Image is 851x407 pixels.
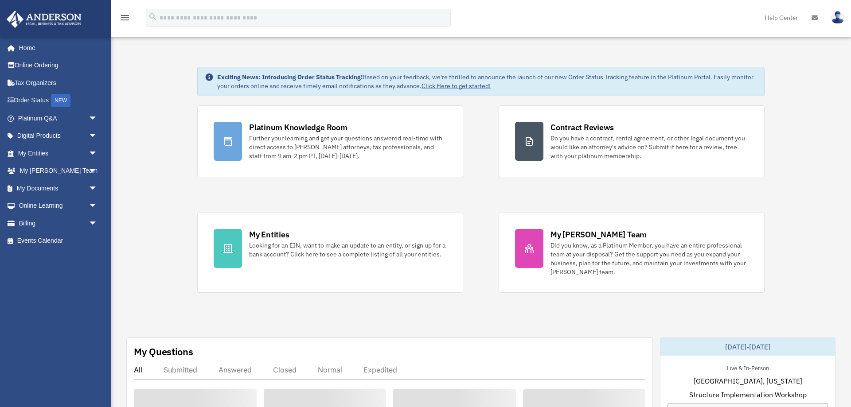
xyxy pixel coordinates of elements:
[219,365,252,374] div: Answered
[720,363,776,372] div: Live & In-Person
[6,197,111,215] a: Online Learningarrow_drop_down
[422,82,491,90] a: Click Here to get started!
[273,365,297,374] div: Closed
[318,365,342,374] div: Normal
[217,73,363,81] strong: Exciting News: Introducing Order Status Tracking!
[4,11,84,28] img: Anderson Advisors Platinum Portal
[134,345,193,358] div: My Questions
[499,213,765,293] a: My [PERSON_NAME] Team Did you know, as a Platinum Member, you have an entire professional team at...
[363,365,397,374] div: Expedited
[197,105,463,177] a: Platinum Knowledge Room Further your learning and get your questions answered real-time with dire...
[148,12,158,22] i: search
[249,122,347,133] div: Platinum Knowledge Room
[831,11,844,24] img: User Pic
[120,12,130,23] i: menu
[249,229,289,240] div: My Entities
[550,134,748,160] div: Do you have a contract, rental agreement, or other legal document you would like an attorney's ad...
[89,179,106,198] span: arrow_drop_down
[217,73,757,90] div: Based on your feedback, we're thrilled to announce the launch of our new Order Status Tracking fe...
[197,213,463,293] a: My Entities Looking for an EIN, want to make an update to an entity, or sign up for a bank accoun...
[6,179,111,197] a: My Documentsarrow_drop_down
[660,338,835,356] div: [DATE]-[DATE]
[550,229,647,240] div: My [PERSON_NAME] Team
[6,162,111,180] a: My [PERSON_NAME] Teamarrow_drop_down
[6,144,111,162] a: My Entitiesarrow_drop_down
[6,74,111,92] a: Tax Organizers
[249,241,447,259] div: Looking for an EIN, want to make an update to an entity, or sign up for a bank account? Click her...
[6,57,111,74] a: Online Ordering
[689,389,807,400] span: Structure Implementation Workshop
[120,16,130,23] a: menu
[6,232,111,250] a: Events Calendar
[89,127,106,145] span: arrow_drop_down
[89,214,106,233] span: arrow_drop_down
[694,376,802,386] span: [GEOGRAPHIC_DATA], [US_STATE]
[89,197,106,215] span: arrow_drop_down
[89,144,106,163] span: arrow_drop_down
[89,109,106,128] span: arrow_drop_down
[134,365,142,374] div: All
[6,214,111,232] a: Billingarrow_drop_down
[164,365,197,374] div: Submitted
[6,109,111,127] a: Platinum Q&Aarrow_drop_down
[249,134,447,160] div: Further your learning and get your questions answered real-time with direct access to [PERSON_NAM...
[6,127,111,145] a: Digital Productsarrow_drop_down
[550,241,748,276] div: Did you know, as a Platinum Member, you have an entire professional team at your disposal? Get th...
[6,92,111,110] a: Order StatusNEW
[89,162,106,180] span: arrow_drop_down
[51,94,70,107] div: NEW
[6,39,106,57] a: Home
[550,122,614,133] div: Contract Reviews
[499,105,765,177] a: Contract Reviews Do you have a contract, rental agreement, or other legal document you would like...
